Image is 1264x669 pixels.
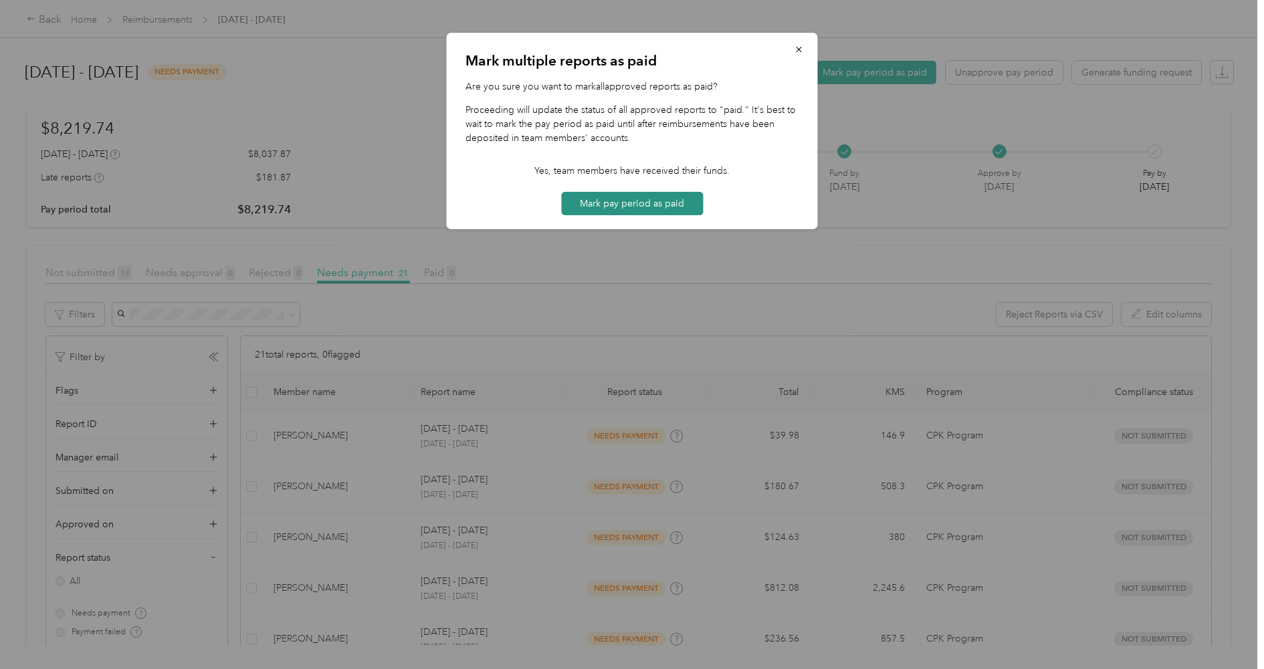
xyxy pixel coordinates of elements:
[465,103,799,145] p: Proceeding will update the status of all approved reports to "paid." It's best to wait to mark th...
[561,192,703,215] button: Mark pay period as paid
[1189,594,1264,669] iframe: Everlance-gr Chat Button Frame
[465,51,799,70] p: Mark multiple reports as paid
[534,164,730,178] p: Yes, team members have received their funds.
[465,80,799,94] p: Are you sure you want to mark all approved reports as paid?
